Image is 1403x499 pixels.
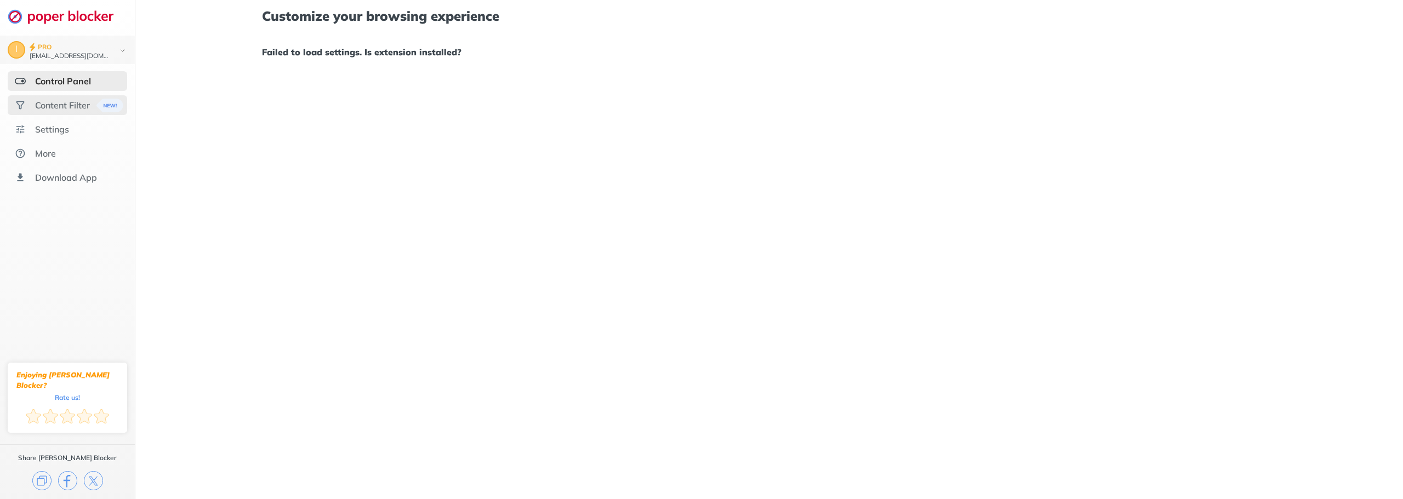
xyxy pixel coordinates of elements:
img: facebook.svg [58,471,77,490]
img: about.svg [15,148,26,159]
img: download-app.svg [15,172,26,183]
img: chevron-bottom-black.svg [116,45,129,56]
div: PRO [38,42,52,53]
img: copy.svg [32,471,52,490]
h1: Failed to load settings. Is extension installed? [262,45,1276,59]
div: Share [PERSON_NAME] Blocker [18,454,117,462]
div: Settings [35,124,69,135]
div: Content Filter [35,100,90,111]
img: pro-icon.svg [30,43,36,51]
div: lohoc123@gmail.com [30,53,111,60]
div: Rate us! [55,395,80,400]
div: Download App [35,172,97,183]
h1: Customize your browsing experience [262,9,1276,23]
img: features-selected.svg [15,76,26,87]
div: Enjoying [PERSON_NAME] Blocker? [16,370,118,391]
div: More [35,148,56,159]
img: logo-webpage.svg [8,9,126,24]
img: x.svg [84,471,103,490]
img: social.svg [15,100,26,111]
div: Control Panel [35,76,91,87]
img: menuBanner.svg [95,99,122,112]
img: settings.svg [15,124,26,135]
